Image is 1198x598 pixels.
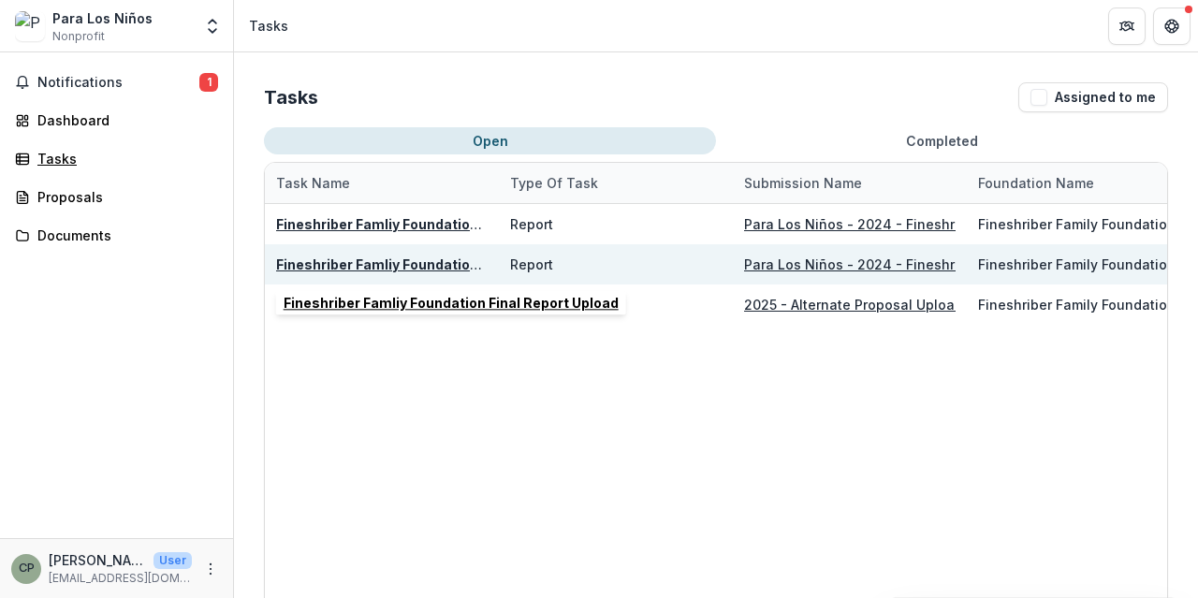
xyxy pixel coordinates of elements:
[716,127,1168,154] button: Completed
[1018,82,1168,112] button: Assigned to me
[49,570,192,587] p: [EMAIL_ADDRESS][DOMAIN_NAME]
[733,163,967,203] div: Submission Name
[249,16,288,36] div: Tasks
[499,173,609,193] div: Type of Task
[265,163,499,203] div: Task Name
[967,173,1105,193] div: Foundation Name
[978,255,1176,274] div: Fineshriber Family Foundation
[510,295,553,314] div: Report
[733,173,873,193] div: Submission Name
[52,8,153,28] div: Para Los Niños
[19,562,35,575] div: Christina Mariscal Pasten
[276,297,579,313] a: Final Grant Report - Program or Project Grant
[978,295,1176,314] div: Fineshriber Family Foundation
[199,558,222,580] button: More
[153,552,192,569] p: User
[276,216,611,232] a: Fineshriber Famliy Foundation Final Report Upload
[199,7,226,45] button: Open entity switcher
[7,182,226,212] a: Proposals
[199,73,218,92] span: 1
[37,75,199,91] span: Notifications
[510,214,553,234] div: Report
[7,220,226,251] a: Documents
[15,11,45,41] img: Para Los Niños
[7,143,226,174] a: Tasks
[37,110,211,130] div: Dashboard
[1153,7,1191,45] button: Get Help
[241,12,296,39] nav: breadcrumb
[1108,7,1146,45] button: Partners
[7,105,226,136] a: Dashboard
[7,67,226,97] button: Notifications1
[52,28,105,45] span: Nonprofit
[499,163,733,203] div: Type of Task
[49,550,146,570] p: [PERSON_NAME] [PERSON_NAME]
[744,297,963,313] a: 2025 - Alternate Proposal Upload
[37,149,211,168] div: Tasks
[978,214,1176,234] div: Fineshriber Family Foundation
[264,86,318,109] h2: Tasks
[37,226,211,245] div: Documents
[264,127,716,154] button: Open
[265,173,361,193] div: Task Name
[37,187,211,207] div: Proposals
[276,256,611,272] a: Fineshriber Famliy Foundation Final Report Upload
[510,255,553,274] div: Report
